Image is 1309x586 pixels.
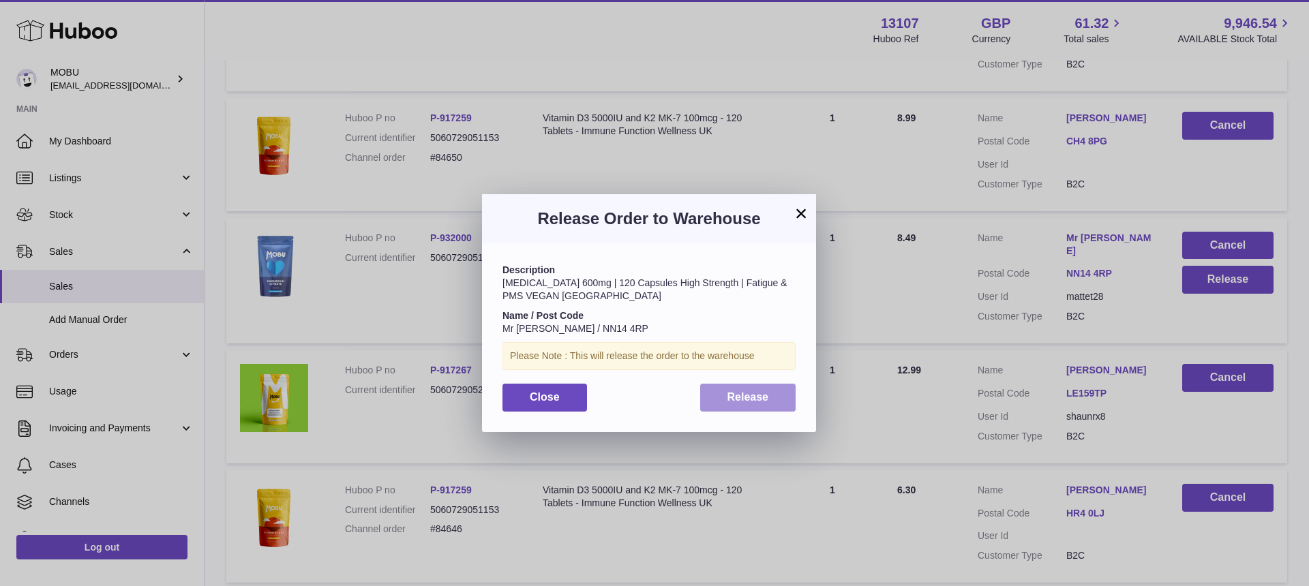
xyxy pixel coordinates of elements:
strong: Description [502,264,555,275]
button: × [793,205,809,221]
strong: Name / Post Code [502,310,584,321]
button: Close [502,384,587,412]
span: Release [727,391,769,403]
span: Mr [PERSON_NAME] / NN14 4RP [502,323,648,334]
div: Please Note : This will release the order to the warehouse [502,342,796,370]
span: [MEDICAL_DATA] 600mg | 120 Capsules High Strength | Fatigue & PMS VEGAN [GEOGRAPHIC_DATA] [502,277,787,301]
button: Release [700,384,796,412]
h3: Release Order to Warehouse [502,208,796,230]
span: Close [530,391,560,403]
